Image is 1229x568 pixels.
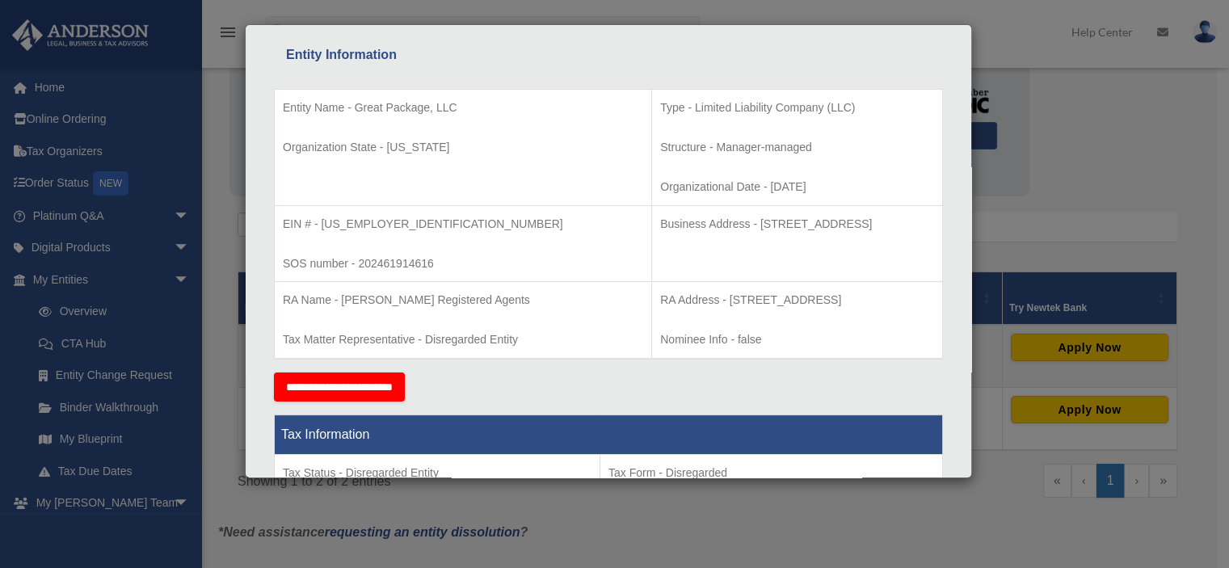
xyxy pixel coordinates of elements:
p: Organization State - [US_STATE] [283,137,643,158]
p: Business Address - [STREET_ADDRESS] [660,214,934,234]
p: Tax Form - Disregarded [608,463,934,483]
p: RA Name - [PERSON_NAME] Registered Agents [283,290,643,310]
p: Tax Status - Disregarded Entity [283,463,591,483]
p: Tax Matter Representative - Disregarded Entity [283,330,643,350]
th: Tax Information [275,414,943,454]
p: RA Address - [STREET_ADDRESS] [660,290,934,310]
p: Type - Limited Liability Company (LLC) [660,98,934,118]
p: Organizational Date - [DATE] [660,177,934,197]
p: Entity Name - Great Package, LLC [283,98,643,118]
p: EIN # - [US_EMPLOYER_IDENTIFICATION_NUMBER] [283,214,643,234]
div: Entity Information [286,44,931,66]
p: Structure - Manager-managed [660,137,934,158]
p: SOS number - 202461914616 [283,254,643,274]
p: Nominee Info - false [660,330,934,350]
